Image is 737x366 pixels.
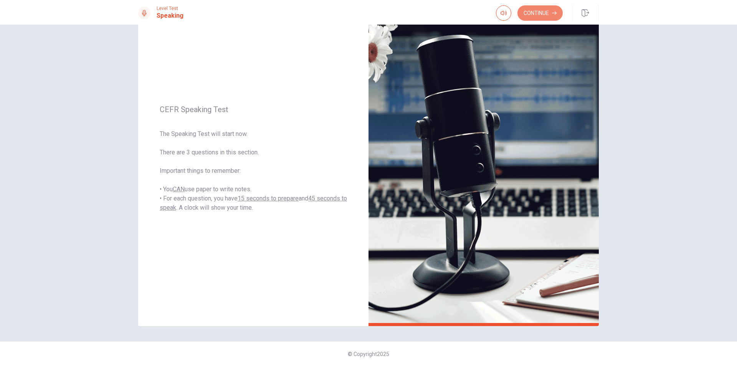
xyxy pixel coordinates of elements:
[160,129,347,212] span: The Speaking Test will start now. There are 3 questions in this section. Important things to reme...
[517,5,563,21] button: Continue
[157,11,183,20] h1: Speaking
[238,195,299,202] u: 15 seconds to prepare
[348,351,389,357] span: © Copyright 2025
[157,6,183,11] span: Level Test
[173,185,185,193] u: CAN
[160,105,347,114] span: CEFR Speaking Test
